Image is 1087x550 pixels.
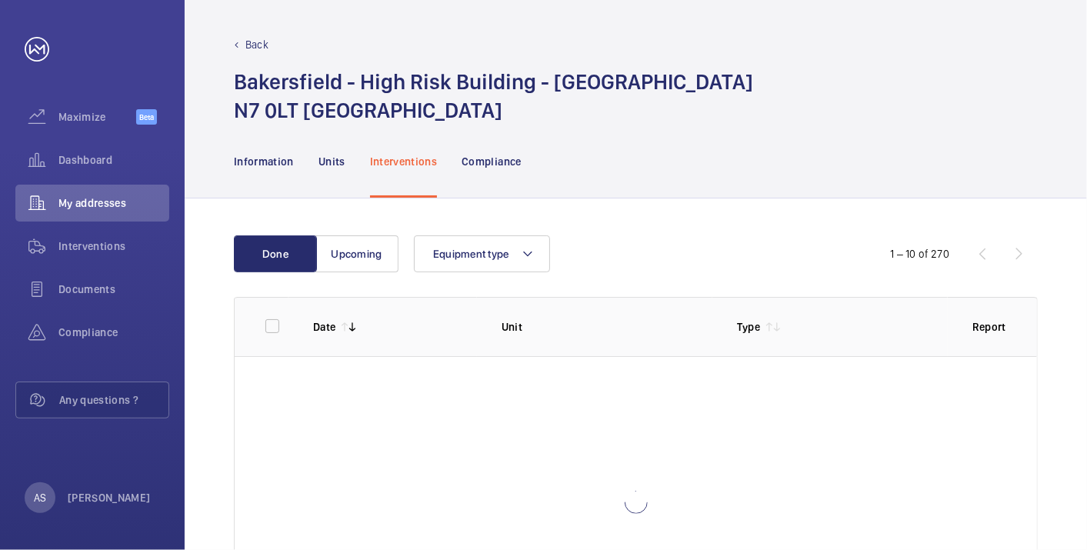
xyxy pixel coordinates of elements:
p: Back [245,37,268,52]
p: Date [313,319,335,335]
button: Equipment type [414,235,550,272]
button: Upcoming [315,235,398,272]
p: Interventions [370,154,438,169]
p: Compliance [462,154,522,169]
span: Dashboard [58,152,169,168]
p: Unit [502,319,712,335]
h1: Bakersfield - High Risk Building - [GEOGRAPHIC_DATA] N7 0LT [GEOGRAPHIC_DATA] [234,68,753,125]
p: Type [737,319,760,335]
p: Report [972,319,1006,335]
span: Interventions [58,238,169,254]
span: Any questions ? [59,392,168,408]
span: Documents [58,282,169,297]
p: AS [34,490,46,505]
p: [PERSON_NAME] [68,490,151,505]
div: 1 – 10 of 270 [891,246,949,262]
span: Beta [136,109,157,125]
p: Units [318,154,345,169]
span: My addresses [58,195,169,211]
p: Information [234,154,294,169]
span: Maximize [58,109,136,125]
button: Done [234,235,317,272]
span: Compliance [58,325,169,340]
span: Equipment type [433,248,509,260]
